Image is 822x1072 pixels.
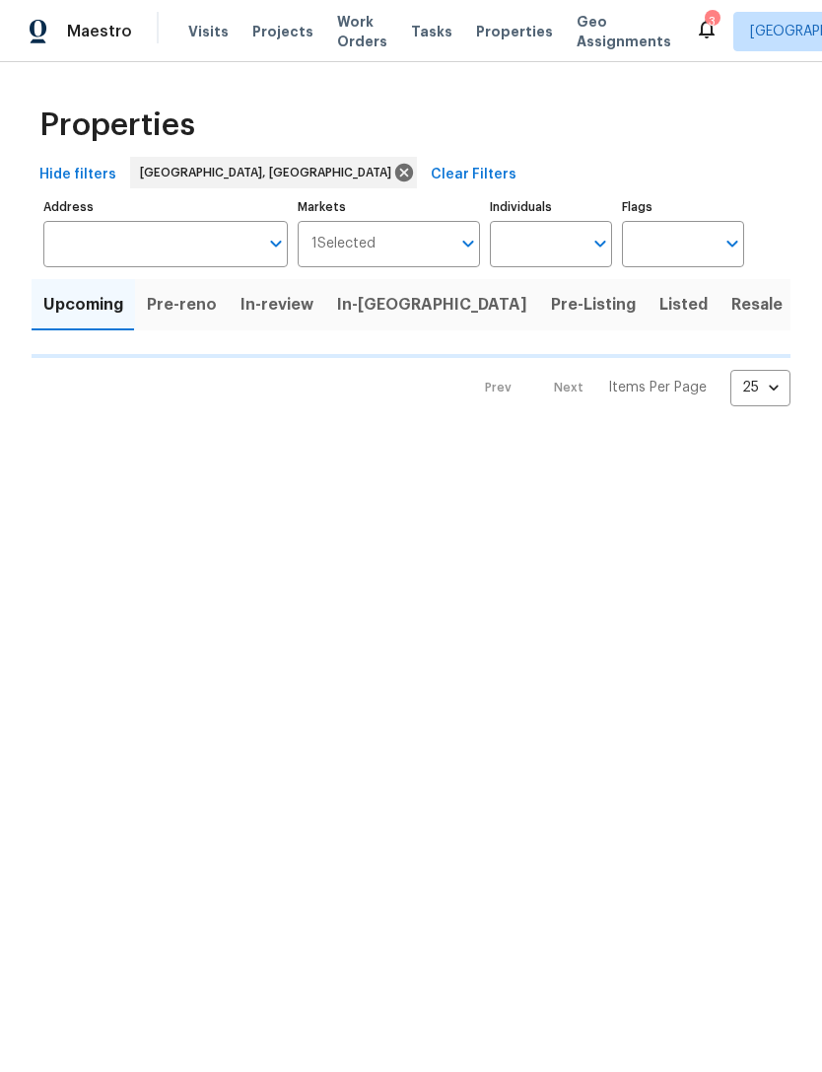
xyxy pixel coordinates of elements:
[476,22,553,41] span: Properties
[39,115,195,135] span: Properties
[67,22,132,41] span: Maestro
[705,12,719,32] div: 3
[719,230,746,257] button: Open
[130,157,417,188] div: [GEOGRAPHIC_DATA], [GEOGRAPHIC_DATA]
[43,291,123,319] span: Upcoming
[252,22,313,41] span: Projects
[337,291,527,319] span: In-[GEOGRAPHIC_DATA]
[43,201,288,213] label: Address
[608,378,707,397] p: Items Per Page
[188,22,229,41] span: Visits
[731,291,783,319] span: Resale
[147,291,217,319] span: Pre-reno
[423,157,524,193] button: Clear Filters
[411,25,452,38] span: Tasks
[551,291,636,319] span: Pre-Listing
[466,370,790,406] nav: Pagination Navigation
[659,291,708,319] span: Listed
[730,362,790,413] div: 25
[490,201,612,213] label: Individuals
[298,201,481,213] label: Markets
[311,236,376,252] span: 1 Selected
[140,163,399,182] span: [GEOGRAPHIC_DATA], [GEOGRAPHIC_DATA]
[622,201,744,213] label: Flags
[39,163,116,187] span: Hide filters
[337,12,387,51] span: Work Orders
[454,230,482,257] button: Open
[240,291,313,319] span: In-review
[431,163,516,187] span: Clear Filters
[32,157,124,193] button: Hide filters
[586,230,614,257] button: Open
[262,230,290,257] button: Open
[577,12,671,51] span: Geo Assignments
